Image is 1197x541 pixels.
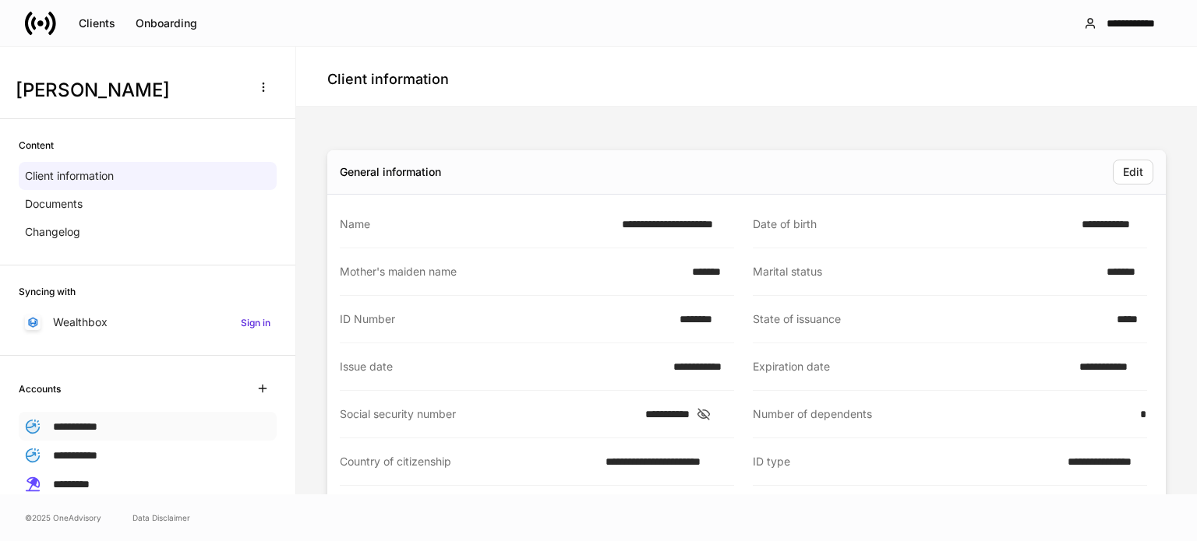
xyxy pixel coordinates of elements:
div: Number of dependents [753,406,1131,422]
button: Clients [69,11,125,36]
h6: Sign in [241,315,270,330]
p: Wealthbox [53,314,108,330]
h3: [PERSON_NAME] [16,78,241,103]
a: Client information [19,162,277,190]
button: Edit [1113,160,1153,184]
span: © 2025 OneAdvisory [25,511,101,524]
a: WealthboxSign in [19,308,277,336]
h6: Content [19,138,54,153]
div: Country of citizenship [340,454,596,469]
p: Client information [25,168,114,184]
h6: Syncing with [19,284,76,299]
h4: Client information [327,70,449,89]
div: Edit [1123,167,1143,177]
div: Clients [79,18,115,29]
div: Issue date [340,359,664,374]
div: Name [340,216,613,232]
div: State of issuance [753,311,1107,327]
button: Onboarding [125,11,207,36]
a: Data Disclaimer [132,511,190,524]
div: General information [340,164,441,180]
p: Documents [25,196,83,212]
div: ID type [753,454,1058,469]
a: Changelog [19,218,277,246]
h6: Accounts [19,381,61,396]
p: Changelog [25,224,80,240]
div: Marital status [753,264,1097,279]
div: Onboarding [136,18,197,29]
div: ID Number [340,311,670,327]
a: Documents [19,190,277,218]
div: Date of birth [753,216,1072,232]
div: Mother's maiden name [340,264,683,279]
div: Expiration date [753,359,1070,374]
div: Social security number [340,406,636,422]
